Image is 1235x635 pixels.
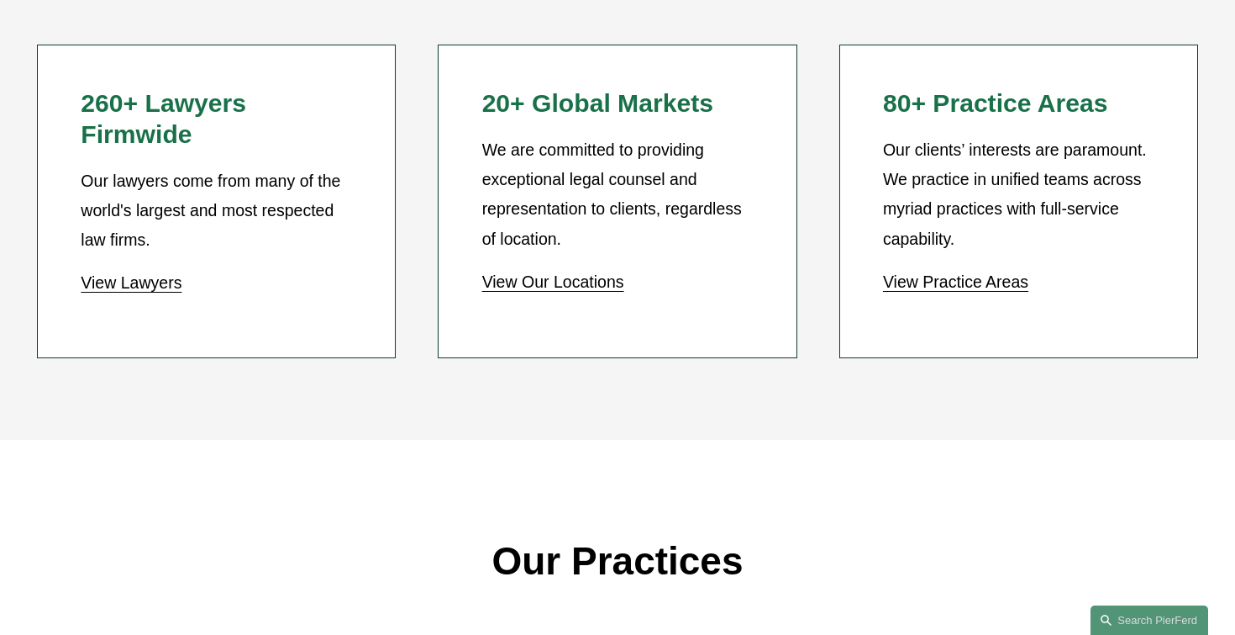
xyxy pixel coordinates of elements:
[81,167,352,255] p: Our lawyers come from many of the world's largest and most respected law firms.
[883,273,1028,291] a: View Practice Areas
[482,273,624,291] a: View Our Locations
[37,527,1198,596] p: Our Practices
[81,273,181,292] a: View Lawyers
[482,135,754,254] p: We are committed to providing exceptional legal counsel and representation to clients, regardless...
[81,88,352,150] h2: 260+ Lawyers Firmwide
[1090,606,1208,635] a: Search this site
[883,88,1154,119] h2: 80+ Practice Areas
[482,88,754,119] h2: 20+ Global Markets
[883,135,1154,254] p: Our clients’ interests are paramount. We practice in unified teams across myriad practices with f...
